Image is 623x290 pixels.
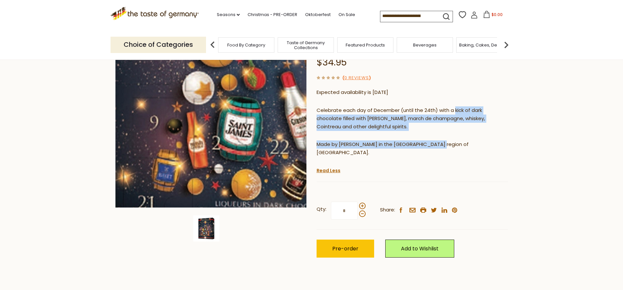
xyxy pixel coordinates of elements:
[338,11,355,18] a: On Sale
[227,43,265,47] a: Food By Category
[317,167,340,174] a: Read Less
[413,43,437,47] a: Beverages
[317,88,508,97] p: Expected availability is [DATE]
[317,106,508,131] p: Celebrate each day of December (until the 24th) with a kick of dark chocolate filled with [PERSON...
[385,240,454,258] a: Add to Wishlist
[248,11,297,18] a: Christmas - PRE-ORDER
[305,11,331,18] a: Oktoberfest
[500,38,513,51] img: next arrow
[217,11,240,18] a: Seasons
[344,75,369,82] a: 0 Reviews
[332,245,358,252] span: Pre-order
[380,206,395,214] span: Share:
[459,43,510,47] a: Baking, Cakes, Desserts
[111,37,206,53] p: Choice of Categories
[342,75,371,81] span: ( )
[280,40,332,50] a: Taste of Germany Collections
[331,202,358,220] input: Qty:
[317,240,374,258] button: Pre-order
[206,38,219,51] img: previous arrow
[492,12,503,17] span: $0.00
[317,140,508,157] p: Made by [PERSON_NAME] in the [GEOGRAPHIC_DATA] region of [GEOGRAPHIC_DATA].
[346,43,385,47] a: Featured Products
[193,215,219,242] img: Abtey Adent Calender with 24 Assorted Liquor Pralines
[317,205,326,213] strong: Qty:
[479,11,507,21] button: $0.00
[317,56,347,69] span: $34.95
